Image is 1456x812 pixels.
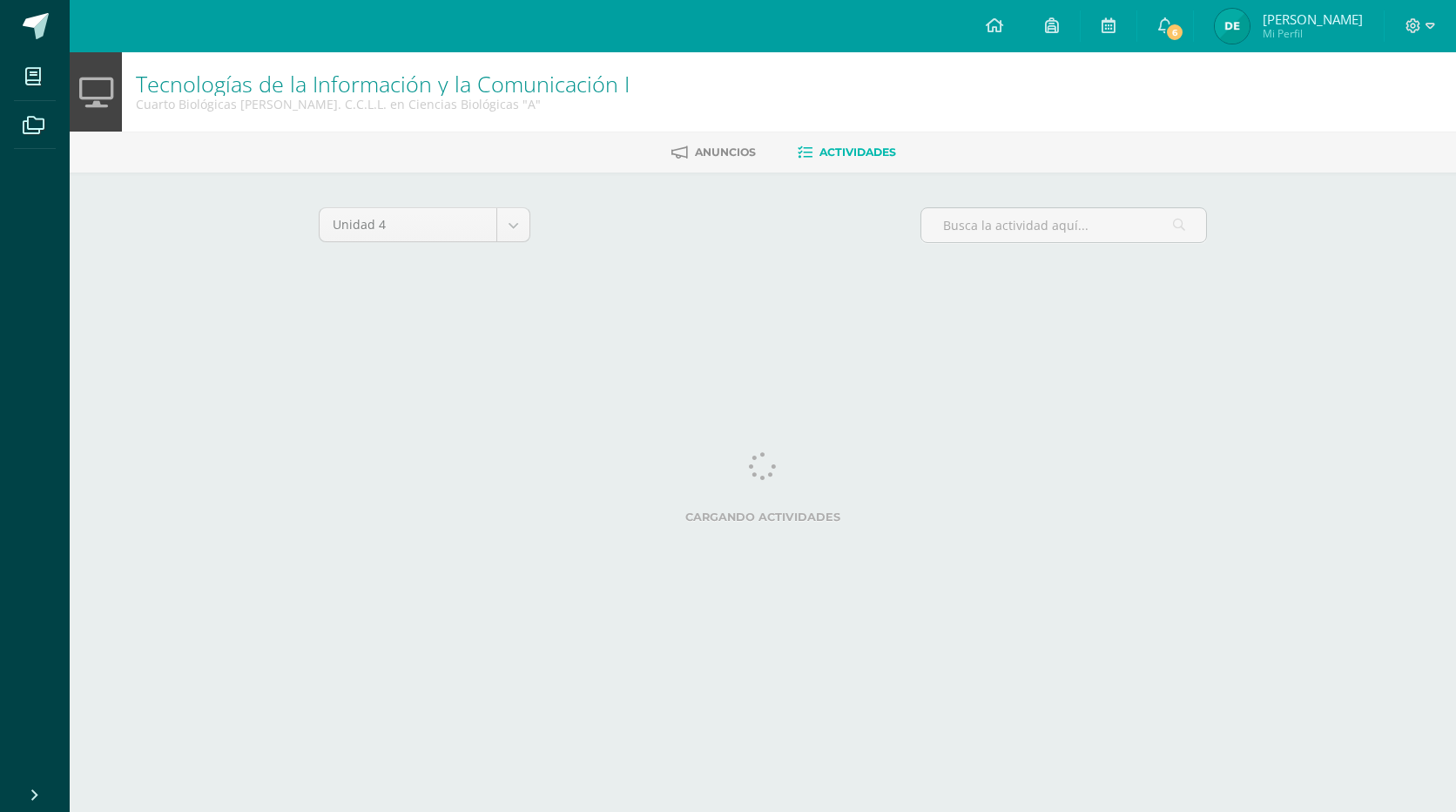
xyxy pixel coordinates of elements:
span: Unidad 4 [333,208,483,241]
img: 67eb9b1f6ba152651dcf849cb1e274a5.png [1215,9,1250,44]
a: Tecnologías de la Información y la Comunicación I [136,69,630,98]
a: Anuncios [671,139,756,166]
h1: Tecnologías de la Información y la Comunicación I [136,71,630,96]
span: Anuncios [695,145,756,159]
span: [PERSON_NAME] [1263,10,1363,28]
span: Mi Perfil [1263,26,1363,41]
span: 6 [1165,23,1184,42]
div: Cuarto Biológicas Bach. C.C.L.L. en Ciencias Biológicas 'A' [136,96,630,112]
input: Busca la actividad aquí... [921,208,1206,242]
a: Unidad 4 [320,208,529,241]
a: Actividades [798,139,896,166]
label: Cargando actividades [319,511,1207,524]
span: Actividades [819,145,896,159]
